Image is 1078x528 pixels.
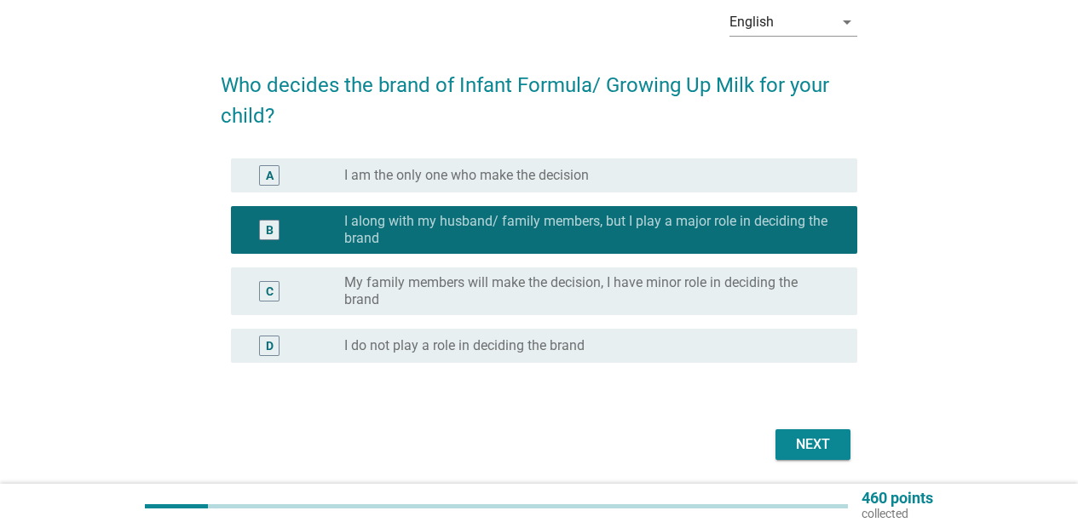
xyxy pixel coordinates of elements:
div: Next [789,434,837,455]
div: C [266,283,274,301]
div: A [266,167,274,185]
div: D [266,337,274,355]
p: collected [862,506,933,521]
button: Next [775,429,850,460]
label: My family members will make the decision, I have minor role in deciding the brand [344,274,830,308]
label: I along with my husband/ family members, but I play a major role in deciding the brand [344,213,830,247]
label: I do not play a role in deciding the brand [344,337,585,354]
div: English [729,14,774,30]
p: 460 points [862,491,933,506]
h2: Who decides the brand of Infant Formula/ Growing Up Milk for your child? [221,53,857,131]
label: I am the only one who make the decision [344,167,589,184]
div: B [266,221,274,239]
i: arrow_drop_down [837,12,857,32]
